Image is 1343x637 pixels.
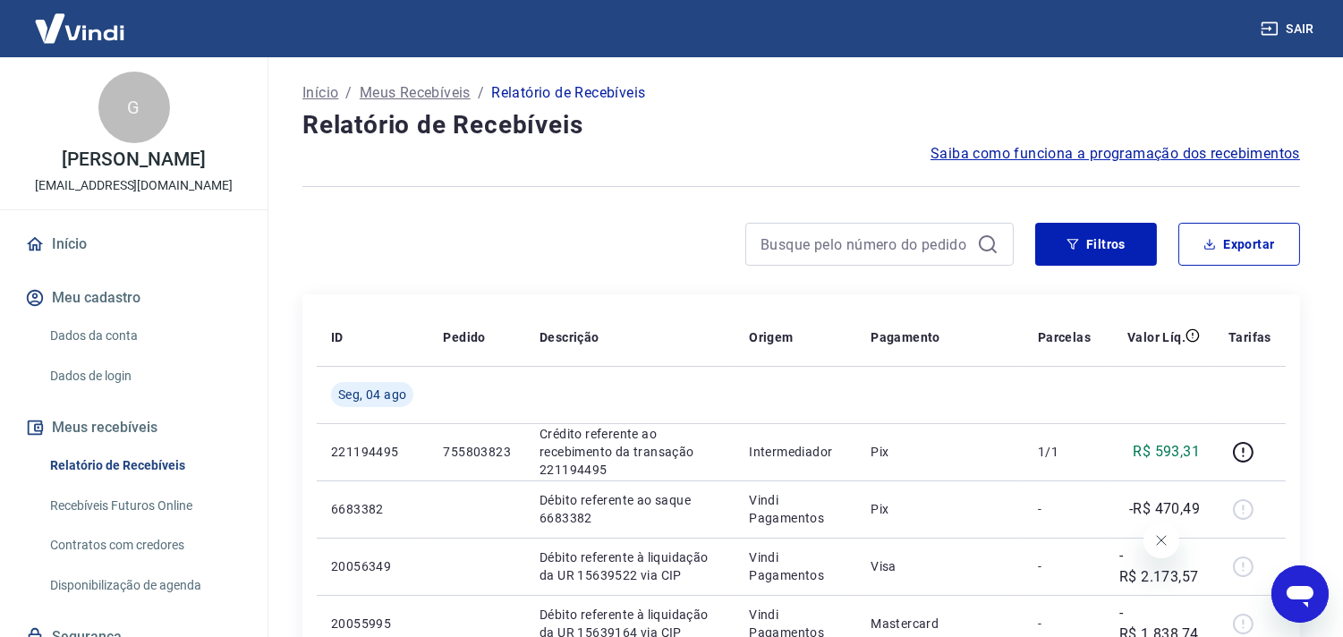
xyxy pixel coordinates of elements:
a: Início [21,225,246,264]
p: - [1038,500,1091,518]
p: 755803823 [443,443,511,461]
iframe: Botão para abrir a janela de mensagens [1271,565,1329,623]
a: Dados de login [43,358,246,395]
p: Crédito referente ao recebimento da transação 221194495 [540,425,720,479]
p: Débito referente ao saque 6683382 [540,491,720,527]
button: Meu cadastro [21,278,246,318]
p: R$ 593,31 [1134,441,1201,463]
img: Vindi [21,1,138,55]
p: Pagamento [871,328,940,346]
p: / [345,82,352,104]
p: 6683382 [331,500,414,518]
p: Relatório de Recebíveis [491,82,645,104]
p: / [478,82,484,104]
p: 221194495 [331,443,414,461]
h4: Relatório de Recebíveis [302,107,1300,143]
p: Pix [871,443,1009,461]
a: Saiba como funciona a programação dos recebimentos [931,143,1300,165]
p: -R$ 470,49 [1129,498,1200,520]
a: Disponibilização de agenda [43,567,246,604]
button: Sair [1257,13,1322,46]
p: Descrição [540,328,599,346]
p: Mastercard [871,615,1009,633]
button: Meus recebíveis [21,408,246,447]
p: - [1038,557,1091,575]
p: 20056349 [331,557,414,575]
p: -R$ 2.173,57 [1119,545,1200,588]
a: Início [302,82,338,104]
p: Parcelas [1038,328,1091,346]
a: Contratos com credores [43,527,246,564]
p: ID [331,328,344,346]
p: - [1038,615,1091,633]
p: 20055995 [331,615,414,633]
input: Busque pelo número do pedido [761,231,970,258]
p: Origem [749,328,793,346]
span: Olá! Precisa de ajuda? [11,13,150,27]
p: Tarifas [1228,328,1271,346]
p: [PERSON_NAME] [62,150,205,169]
p: Vindi Pagamentos [749,491,842,527]
p: 1/1 [1038,443,1091,461]
a: Recebíveis Futuros Online [43,488,246,524]
a: Relatório de Recebíveis [43,447,246,484]
p: [EMAIL_ADDRESS][DOMAIN_NAME] [35,176,233,195]
p: Pedido [443,328,485,346]
span: Seg, 04 ago [338,386,406,403]
a: Meus Recebíveis [360,82,471,104]
div: G [98,72,170,143]
p: Intermediador [749,443,842,461]
button: Exportar [1178,223,1300,266]
p: Pix [871,500,1009,518]
p: Visa [871,557,1009,575]
p: Valor Líq. [1127,328,1186,346]
p: Vindi Pagamentos [749,548,842,584]
a: Dados da conta [43,318,246,354]
p: Débito referente à liquidação da UR 15639522 via CIP [540,548,720,584]
iframe: Fechar mensagem [1143,522,1179,558]
button: Filtros [1035,223,1157,266]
